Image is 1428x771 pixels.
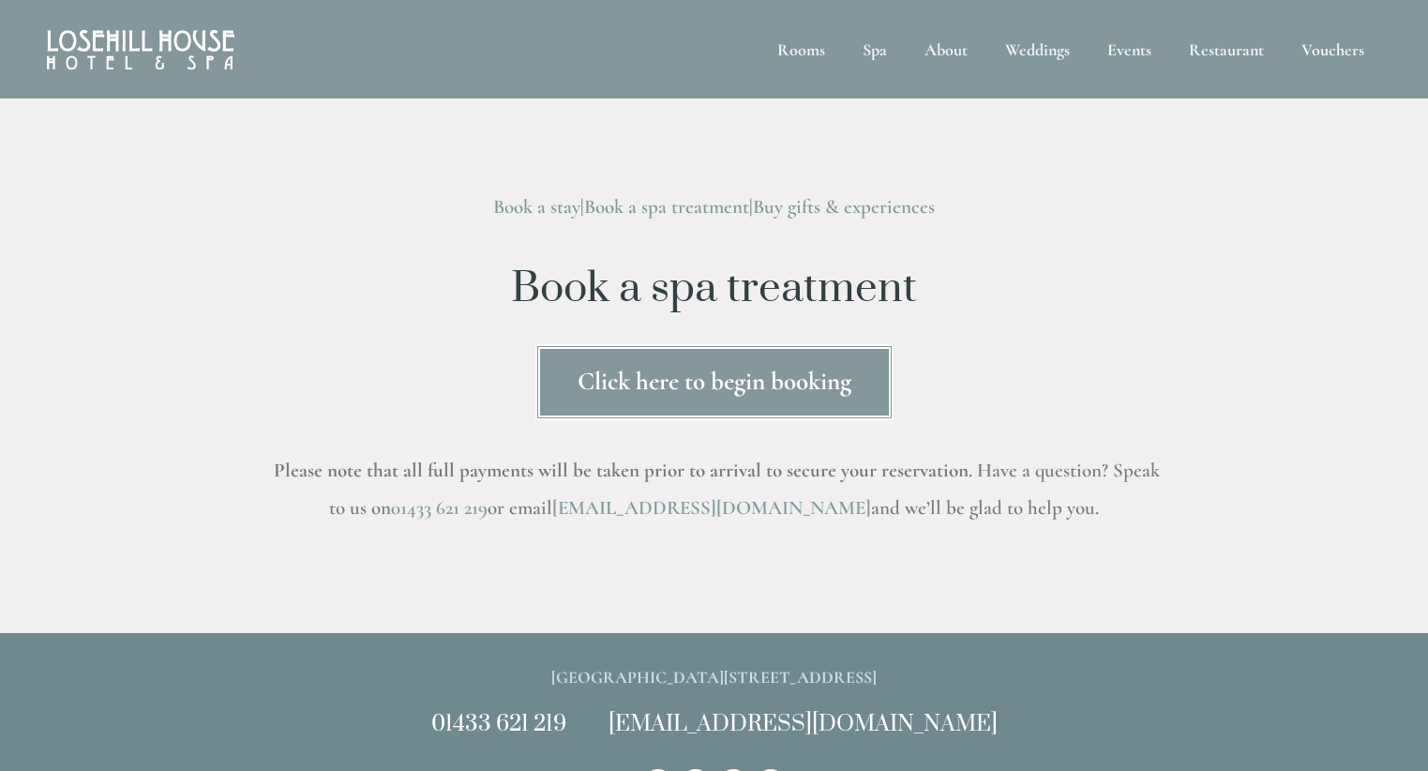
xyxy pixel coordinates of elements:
[274,459,969,482] strong: Please note that all full payments will be taken prior to arrival to secure your reservation
[266,663,1163,692] p: [GEOGRAPHIC_DATA][STREET_ADDRESS]
[266,452,1163,527] h3: . Have a question? Speak to us on or email and we’ll be glad to help you.
[391,496,488,520] a: 01433 621 219
[1285,28,1381,70] a: Vouchers
[988,28,1087,70] div: Weddings
[266,189,1163,226] h3: | |
[535,344,894,420] a: Click here to begin booking
[908,28,985,70] div: About
[760,28,842,70] div: Rooms
[47,30,234,69] img: Losehill House
[266,265,1163,312] h1: Book a spa treatment
[609,710,998,738] a: [EMAIL_ADDRESS][DOMAIN_NAME]
[552,496,871,520] a: [EMAIL_ADDRESS][DOMAIN_NAME]
[493,195,580,219] a: Book a stay
[584,195,749,219] a: Book a spa treatment
[431,710,566,738] a: 01433 621 219
[846,28,904,70] div: Spa
[1172,28,1281,70] div: Restaurant
[1090,28,1168,70] div: Events
[753,195,935,219] a: Buy gifts & experiences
